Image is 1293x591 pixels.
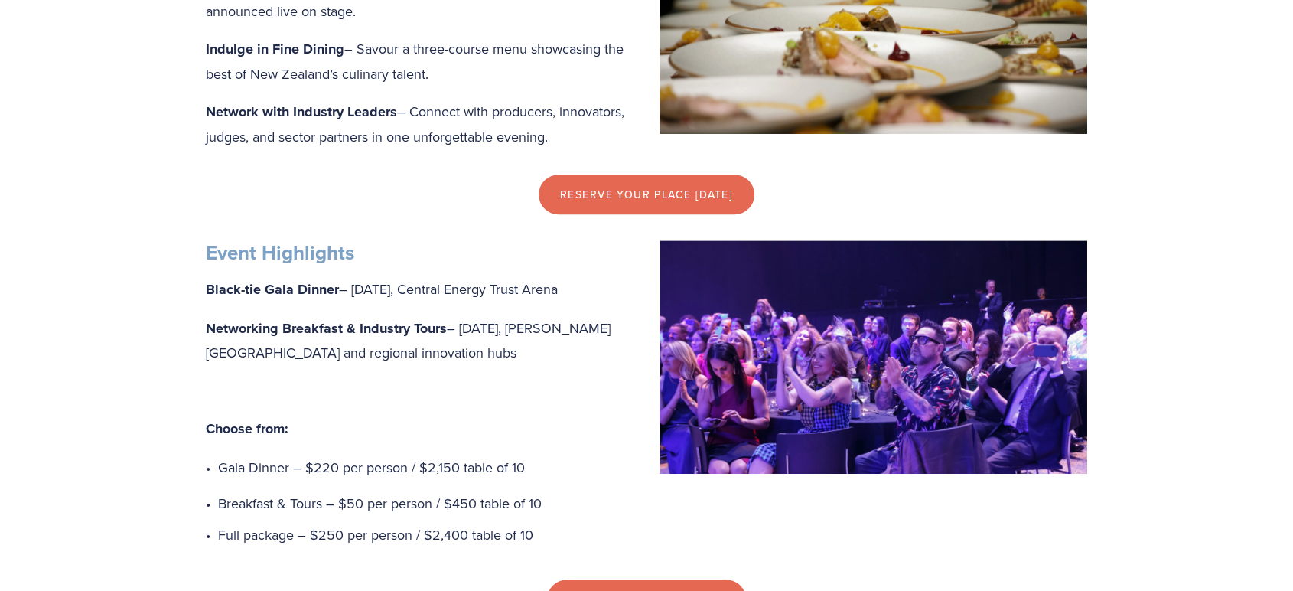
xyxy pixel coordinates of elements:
p: – [DATE], [PERSON_NAME][GEOGRAPHIC_DATA] and regional innovation hubs [206,316,1087,365]
p: Gala Dinner – $220 per person / $2,150 table of 10 [218,455,1087,480]
p: Breakfast & Tours – $50 per person / $450 table of 10 [218,491,1087,516]
strong: Networking Breakfast & Industry Tours [206,318,447,338]
strong: Event Highlights [206,238,354,267]
p: Full package – $250 per person / $2,400 table of 10 [218,523,1087,547]
strong: Network with Industry Leaders [206,102,397,122]
strong: Choose from: [206,419,288,439]
a: reserve your place [DATE] [539,175,754,214]
p: – Savour a three-course menu showcasing the best of New Zealand’s culinary talent. [206,37,1087,86]
p: – [DATE], Central Energy Trust Arena [206,277,1087,302]
p: – Connect with producers, innovators, judges, and sector partners in one unforgettable evening. [206,100,1087,149]
strong: Indulge in Fine Dining [206,39,344,59]
strong: Black-tie Gala Dinner [206,279,339,299]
